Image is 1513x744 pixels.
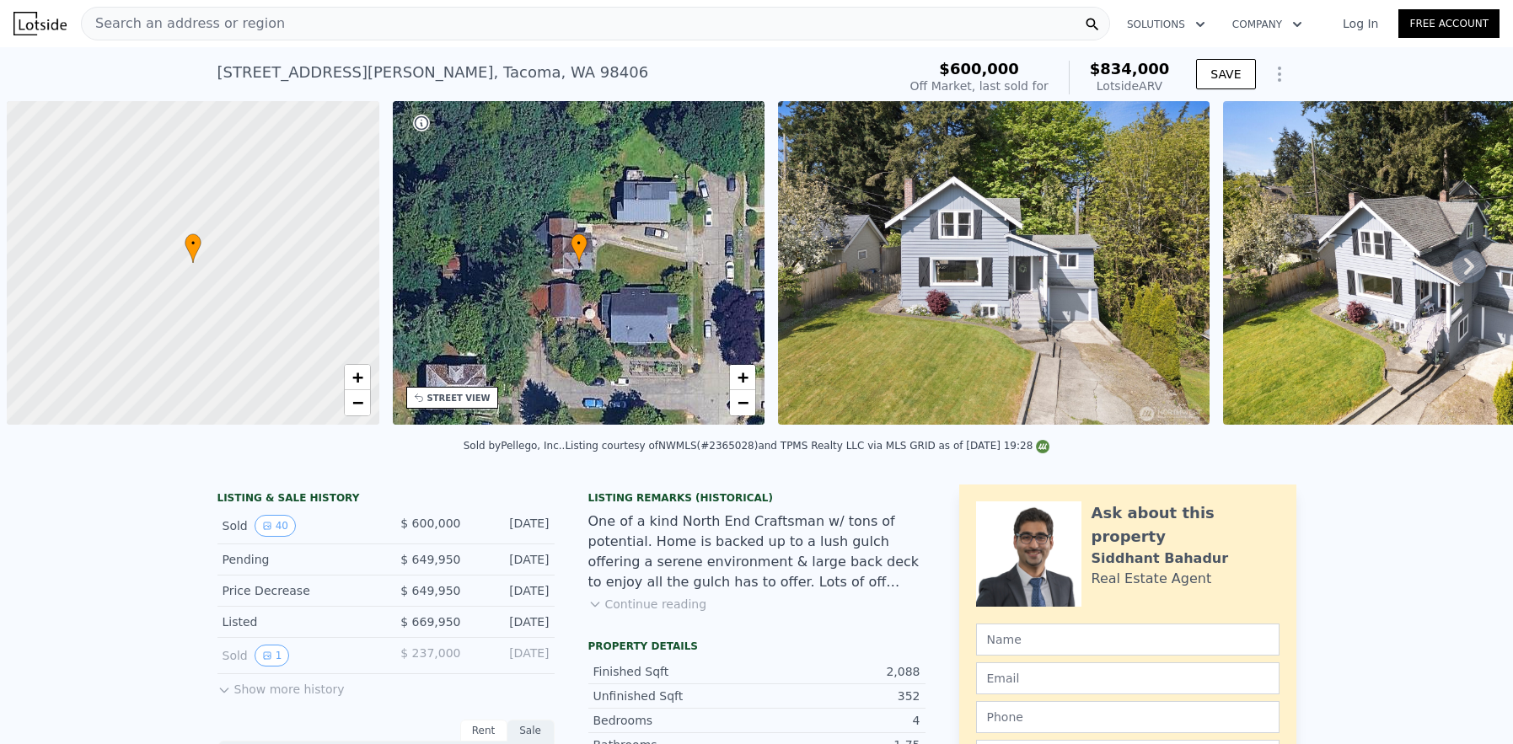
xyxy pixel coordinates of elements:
[460,720,507,741] div: Rent
[475,613,550,630] div: [DATE]
[976,701,1280,733] input: Phone
[910,78,1049,94] div: Off Market, last sold for
[82,13,285,34] span: Search an address or region
[255,645,290,666] button: View historical data
[400,584,460,597] span: $ 649,950
[939,60,1019,78] span: $600,000
[1092,569,1212,589] div: Real Estate Agent
[730,390,755,415] a: Zoom out
[1092,549,1229,569] div: Siddhant Bahadur
[345,365,370,390] a: Zoom in
[185,236,201,251] span: •
[351,367,362,388] span: +
[588,596,707,613] button: Continue reading
[738,392,748,413] span: −
[223,551,373,568] div: Pending
[1036,440,1049,453] img: NWMLS Logo
[1090,78,1170,94] div: Lotside ARV
[593,663,757,680] div: Finished Sqft
[730,365,755,390] a: Zoom in
[223,645,373,666] div: Sold
[400,517,460,530] span: $ 600,000
[1090,60,1170,78] span: $834,000
[1113,9,1219,40] button: Solutions
[217,674,345,698] button: Show more history
[778,101,1210,425] img: Sale: 149616232 Parcel: 101168068
[345,390,370,415] a: Zoom out
[588,491,926,505] div: Listing Remarks (Historical)
[571,233,587,263] div: •
[738,367,748,388] span: +
[475,515,550,537] div: [DATE]
[1219,9,1316,40] button: Company
[976,662,1280,694] input: Email
[588,511,926,592] div: One of a kind North End Craftsman w/ tons of potential. Home is backed up to a lush gulch offerin...
[757,663,920,680] div: 2,088
[1196,59,1255,89] button: SAVE
[1323,15,1398,32] a: Log In
[464,440,566,452] div: Sold by Pellego, Inc. .
[223,582,373,599] div: Price Decrease
[400,646,460,660] span: $ 237,000
[217,61,649,84] div: [STREET_ADDRESS][PERSON_NAME] , Tacoma , WA 98406
[507,720,555,741] div: Sale
[400,615,460,629] span: $ 669,950
[475,582,550,599] div: [DATE]
[223,613,373,630] div: Listed
[588,640,926,653] div: Property details
[571,236,587,251] span: •
[565,440,1049,452] div: Listing courtesy of NWMLS (#2365028) and TPMS Realty LLC via MLS GRID as of [DATE] 19:28
[427,392,491,404] div: STREET VIEW
[217,491,555,508] div: LISTING & SALE HISTORY
[593,688,757,704] div: Unfinished Sqft
[757,688,920,704] div: 352
[400,553,460,566] span: $ 649,950
[593,712,757,729] div: Bedrooms
[475,551,550,568] div: [DATE]
[976,624,1280,656] input: Name
[13,12,67,35] img: Lotside
[1092,501,1280,549] div: Ask about this property
[1263,57,1296,91] button: Show Options
[475,645,550,666] div: [DATE]
[1398,9,1500,38] a: Free Account
[255,515,296,537] button: View historical data
[351,392,362,413] span: −
[185,233,201,263] div: •
[757,712,920,729] div: 4
[223,515,373,537] div: Sold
